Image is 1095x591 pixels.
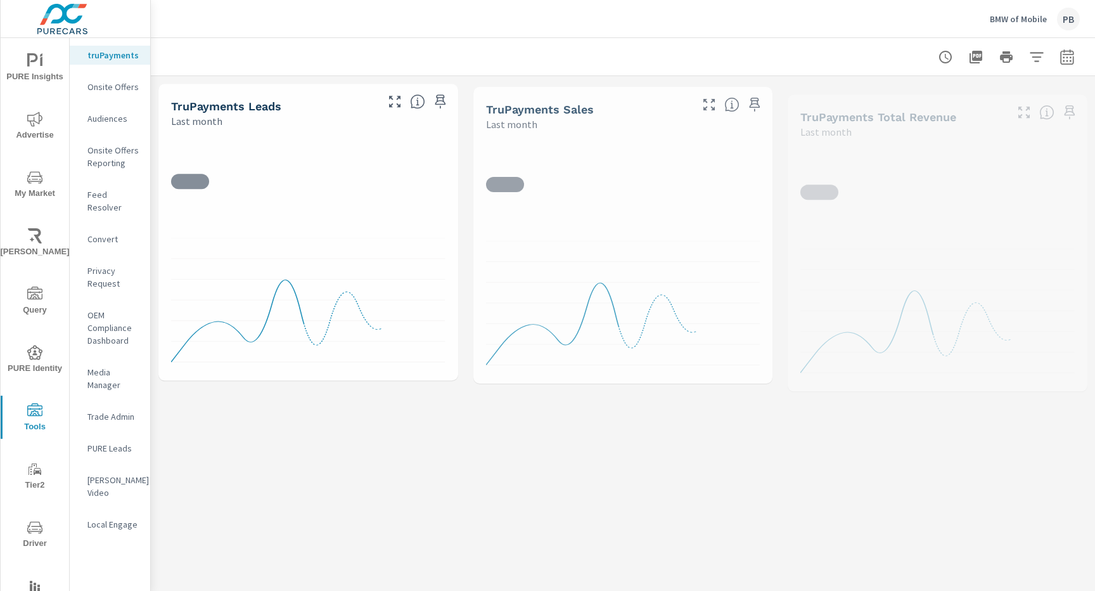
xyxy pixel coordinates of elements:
div: OEM Compliance Dashboard [70,306,150,350]
div: PURE Leads [70,439,150,458]
div: Media Manager [70,363,150,394]
p: Local Engage [87,518,140,531]
h5: truPayments Leads [171,100,281,113]
span: [PERSON_NAME] [4,228,65,259]
div: truPayments [70,46,150,65]
h5: truPayments Sales [486,103,594,116]
span: Query [4,287,65,318]
span: My Market [4,170,65,201]
div: Onsite Offers Reporting [70,141,150,172]
button: Make Fullscreen [699,94,719,115]
p: [PERSON_NAME] Video [87,474,140,499]
p: Onsite Offers Reporting [87,144,140,169]
p: Last month [486,117,537,132]
div: Trade Admin [70,407,150,426]
p: Privacy Request [87,264,140,290]
span: Tier2 [4,462,65,493]
p: OEM Compliance Dashboard [87,309,140,347]
button: Make Fullscreen [385,91,405,112]
span: Tools [4,403,65,434]
p: Trade Admin [87,410,140,423]
button: Select Date Range [1054,44,1080,70]
div: Local Engage [70,515,150,534]
div: PB [1057,8,1080,30]
div: Audiences [70,109,150,128]
p: BMW of Mobile [990,13,1047,25]
p: Audiences [87,112,140,125]
button: "Export Report to PDF" [963,44,989,70]
span: Save this to your personalized report [430,91,451,112]
div: Feed Resolver [70,185,150,217]
p: Last month [800,124,852,140]
p: Onsite Offers [87,81,140,93]
span: Total revenue from sales matched to a truPayments lead. [Source: This data is sourced from the de... [1039,105,1054,120]
button: Apply Filters [1024,44,1049,70]
span: PURE Insights [4,53,65,84]
p: truPayments [87,49,140,62]
p: Media Manager [87,366,140,391]
span: Save this to your personalized report [745,94,765,115]
p: Feed Resolver [87,188,140,214]
div: Onsite Offers [70,77,150,96]
span: PURE Identity [4,345,65,376]
p: Convert [87,233,140,245]
span: Driver [4,520,65,551]
span: Number of sales matched to a truPayments lead. [Source: This data is sourced from the dealer's DM... [724,97,740,112]
h5: truPayments Total Revenue [800,110,956,124]
div: Privacy Request [70,261,150,293]
span: Advertise [4,112,65,143]
p: PURE Leads [87,442,140,455]
p: Last month [171,114,222,129]
button: Make Fullscreen [1014,102,1034,122]
span: Save this to your personalized report [1060,102,1080,122]
button: Print Report [994,44,1019,70]
div: [PERSON_NAME] Video [70,471,150,502]
span: The number of truPayments leads. [410,94,425,109]
div: Convert [70,230,150,249]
